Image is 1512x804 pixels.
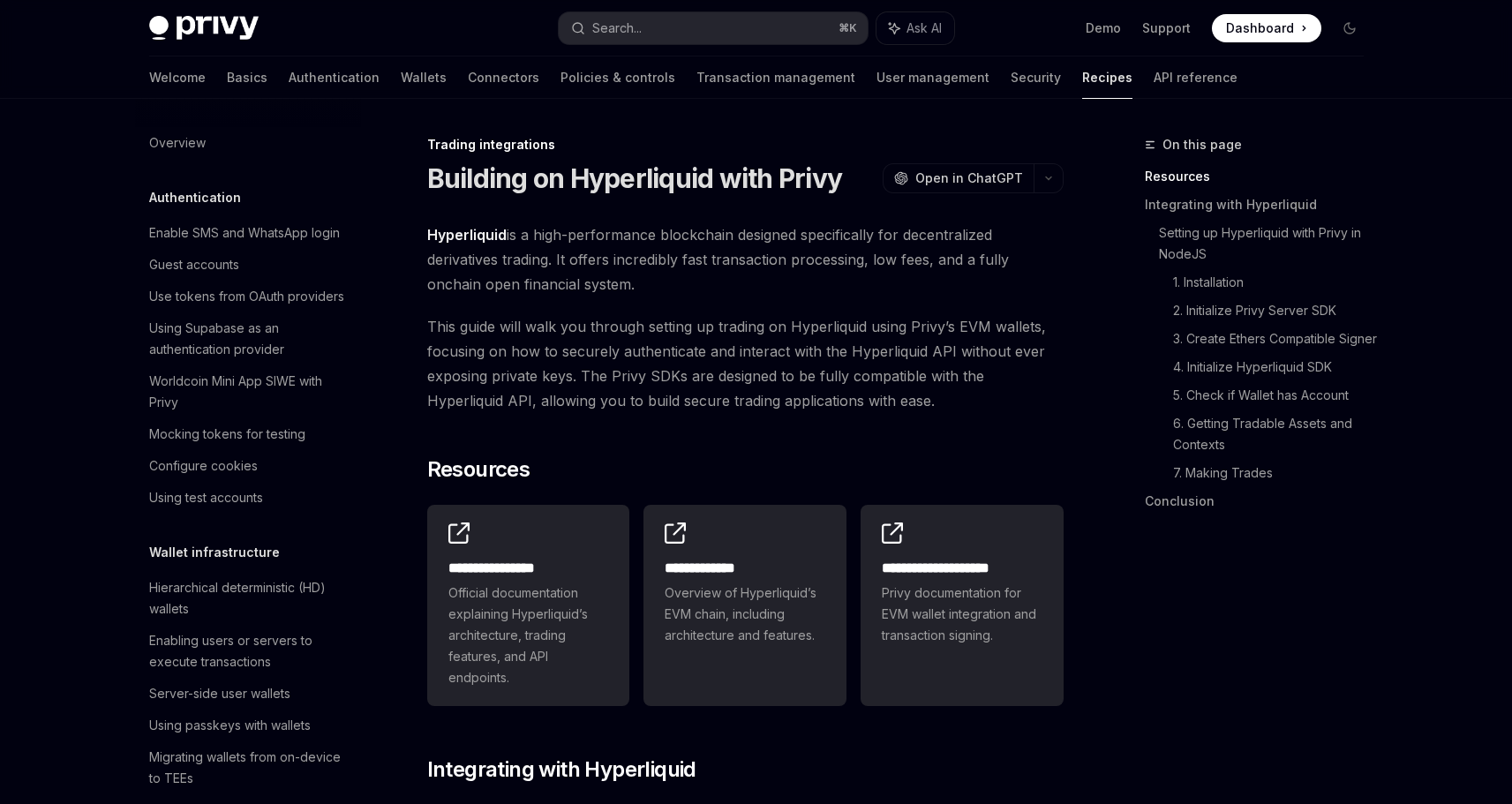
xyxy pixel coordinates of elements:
div: Configure cookies [149,455,258,477]
a: 5. Check if Wallet has Account [1173,381,1378,410]
a: Using passkeys with wallets [135,710,361,741]
a: Basics [227,56,267,99]
div: Hierarchical deterministic (HD) wallets [149,577,350,620]
button: Ask AI [876,12,954,44]
span: On this page [1162,134,1242,155]
a: Overview [135,127,361,159]
a: Configure cookies [135,450,361,482]
a: Hyperliquid [427,226,507,244]
a: Resources [1145,162,1378,191]
button: Open in ChatGPT [883,163,1034,193]
a: Enable SMS and WhatsApp login [135,217,361,249]
a: Support [1142,19,1191,37]
a: 2. Initialize Privy Server SDK [1173,297,1378,325]
a: Use tokens from OAuth providers [135,281,361,312]
div: Migrating wallets from on-device to TEEs [149,747,350,789]
div: Trading integrations [427,136,1064,154]
a: Welcome [149,56,206,99]
a: Using test accounts [135,482,361,514]
a: **** **** ***Overview of Hyperliquid’s EVM chain, including architecture and features. [643,505,846,706]
div: Overview [149,132,206,154]
a: Server-side user wallets [135,678,361,710]
button: Toggle dark mode [1335,14,1364,42]
span: Ask AI [906,19,942,37]
span: Integrating with Hyperliquid [427,755,696,784]
h5: Authentication [149,187,241,208]
span: is a high-performance blockchain designed specifically for decentralized derivatives trading. It ... [427,222,1064,297]
a: Dashboard [1212,14,1321,42]
a: 4. Initialize Hyperliquid SDK [1173,353,1378,381]
a: Worldcoin Mini App SIWE with Privy [135,365,361,418]
div: Search... [592,18,642,39]
a: Guest accounts [135,249,361,281]
h5: Wallet infrastructure [149,542,280,563]
a: Conclusion [1145,487,1378,515]
a: Demo [1086,19,1121,37]
a: Policies & controls [560,56,675,99]
a: Connectors [468,56,539,99]
a: Security [1011,56,1061,99]
div: Worldcoin Mini App SIWE with Privy [149,371,350,413]
a: **** **** **** *****Privy documentation for EVM wallet integration and transaction signing. [861,505,1064,706]
a: 1. Installation [1173,268,1378,297]
a: 7. Making Trades [1173,459,1378,487]
span: Privy documentation for EVM wallet integration and transaction signing. [882,582,1042,646]
div: Mocking tokens for testing [149,424,305,445]
a: Hierarchical deterministic (HD) wallets [135,572,361,625]
a: Setting up Hyperliquid with Privy in NodeJS [1159,219,1378,268]
span: Open in ChatGPT [915,169,1023,187]
div: Using Supabase as an authentication provider [149,318,350,360]
img: dark logo [149,16,259,41]
span: Official documentation explaining Hyperliquid’s architecture, trading features, and API endpoints. [448,582,609,688]
a: Enabling users or servers to execute transactions [135,625,361,678]
div: Using test accounts [149,487,263,508]
span: Resources [427,455,530,484]
a: **** **** **** *Official documentation explaining Hyperliquid’s architecture, trading features, a... [427,505,630,706]
a: 3. Create Ethers Compatible Signer [1173,325,1378,353]
a: Mocking tokens for testing [135,418,361,450]
a: Using Supabase as an authentication provider [135,312,361,365]
a: API reference [1154,56,1237,99]
div: Guest accounts [149,254,239,275]
a: Migrating wallets from on-device to TEEs [135,741,361,794]
span: ⌘ K [839,21,857,35]
a: Wallets [401,56,447,99]
a: Integrating with Hyperliquid [1145,191,1378,219]
div: Server-side user wallets [149,683,290,704]
a: Recipes [1082,56,1132,99]
div: Use tokens from OAuth providers [149,286,344,307]
h1: Building on Hyperliquid with Privy [427,162,843,194]
button: Search...⌘K [559,12,868,44]
span: Dashboard [1226,19,1294,37]
span: This guide will walk you through setting up trading on Hyperliquid using Privy’s EVM wallets, foc... [427,314,1064,413]
div: Enabling users or servers to execute transactions [149,630,350,673]
a: Transaction management [696,56,855,99]
div: Using passkeys with wallets [149,715,311,736]
a: 6. Getting Tradable Assets and Contexts [1173,410,1378,459]
span: Overview of Hyperliquid’s EVM chain, including architecture and features. [665,582,825,646]
a: User management [876,56,989,99]
div: Enable SMS and WhatsApp login [149,222,340,244]
a: Authentication [289,56,380,99]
